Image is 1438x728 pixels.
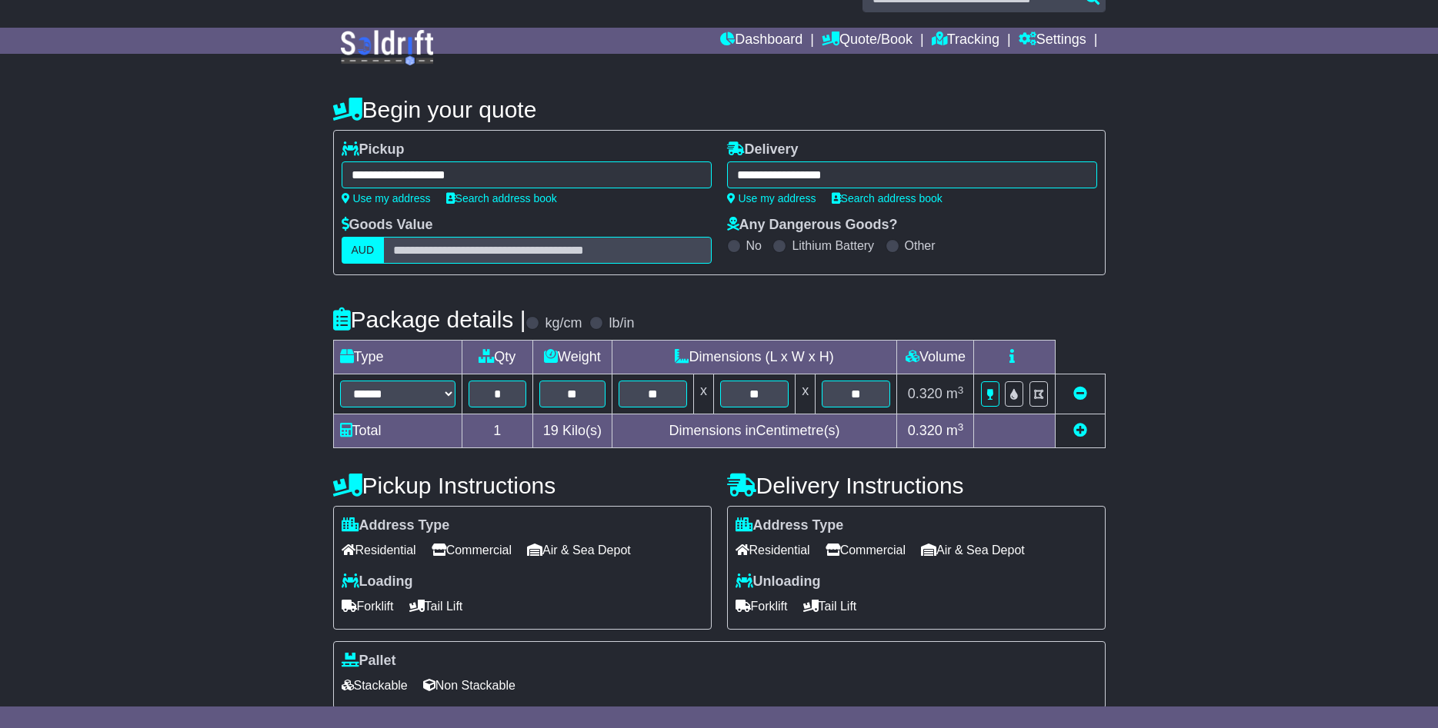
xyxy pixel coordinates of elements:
td: Qty [462,341,533,374]
span: Commercial [432,538,512,562]
span: 19 [543,423,559,438]
a: Quote/Book [822,28,913,54]
label: Unloading [736,573,821,590]
label: Delivery [727,141,799,158]
label: AUD [342,237,385,264]
a: Use my address [727,192,816,204]
td: Type [333,341,462,374]
h4: Delivery Instructions [727,473,1106,498]
h4: Package details | [333,307,526,332]
td: Dimensions in Centimetre(s) [612,414,897,448]
td: 1 [462,414,533,448]
a: Settings [1019,28,1086,54]
label: No [746,238,762,253]
span: 0.320 [908,386,943,401]
span: Forklift [342,594,394,618]
a: Search address book [832,192,943,204]
td: Volume [897,341,974,374]
span: Commercial [826,538,906,562]
label: Any Dangerous Goods? [727,217,898,234]
label: Pickup [342,141,405,158]
td: Weight [533,341,612,374]
label: kg/cm [545,315,582,332]
span: Air & Sea Depot [527,538,631,562]
td: x [796,374,816,414]
td: Dimensions (L x W x H) [612,341,897,374]
sup: 3 [958,384,964,396]
h4: Begin your quote [333,97,1106,122]
label: Other [905,238,936,253]
label: Goods Value [342,217,433,234]
label: Loading [342,573,413,590]
a: Add new item [1073,423,1087,438]
label: Lithium Battery [792,238,874,253]
td: x [693,374,713,414]
label: Address Type [736,517,844,534]
a: Dashboard [720,28,802,54]
a: Search address book [446,192,557,204]
span: Residential [342,538,416,562]
span: Tail Lift [803,594,857,618]
span: 0.320 [908,423,943,438]
span: m [946,423,964,438]
span: Non Stackable [423,673,515,697]
span: Tail Lift [409,594,463,618]
sup: 3 [958,421,964,433]
span: Forklift [736,594,788,618]
label: Pallet [342,653,396,670]
span: m [946,386,964,401]
td: Total [333,414,462,448]
a: Use my address [342,192,431,204]
label: lb/in [609,315,634,332]
td: Kilo(s) [533,414,612,448]
a: Remove this item [1073,386,1087,401]
span: Residential [736,538,810,562]
h4: Pickup Instructions [333,473,712,498]
a: Tracking [932,28,999,54]
span: Air & Sea Depot [921,538,1025,562]
label: Address Type [342,517,450,534]
span: Stackable [342,673,408,697]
